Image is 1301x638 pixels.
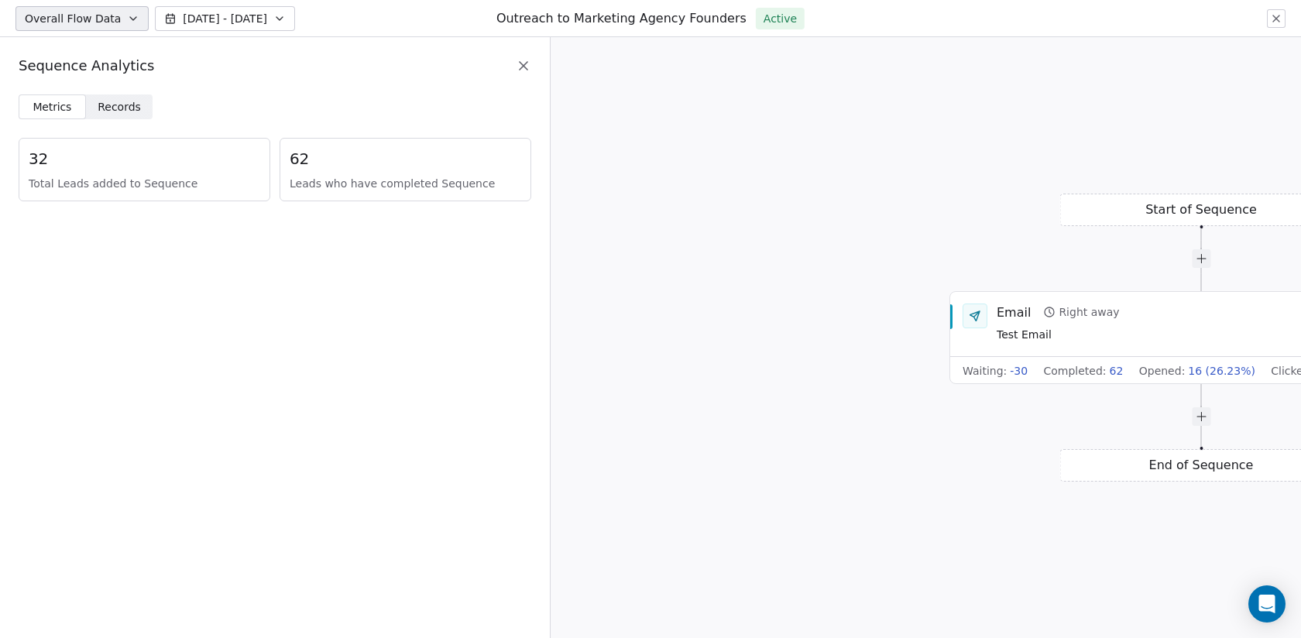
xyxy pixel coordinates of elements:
[98,99,141,115] span: Records
[290,176,521,191] span: Leads who have completed Sequence
[496,10,747,27] h1: Outreach to Marketing Agency Founders
[1248,585,1286,623] div: Open Intercom Messenger
[183,11,267,26] span: [DATE] - [DATE]
[15,6,149,31] button: Overall Flow Data
[764,11,797,26] span: Active
[1139,363,1186,379] span: Opened :
[997,327,1120,344] span: Test Email
[1043,363,1106,379] span: Completed :
[29,176,260,191] span: Total Leads added to Sequence
[963,363,1007,379] span: Waiting :
[19,56,154,76] span: Sequence Analytics
[25,11,121,26] span: Overall Flow Data
[1010,363,1028,379] span: -30
[1110,363,1124,379] span: 62
[1188,363,1255,379] span: 16 (26.23%)
[155,6,295,31] button: [DATE] - [DATE]
[29,148,260,170] span: 32
[997,304,1031,321] div: Email
[290,148,521,170] span: 62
